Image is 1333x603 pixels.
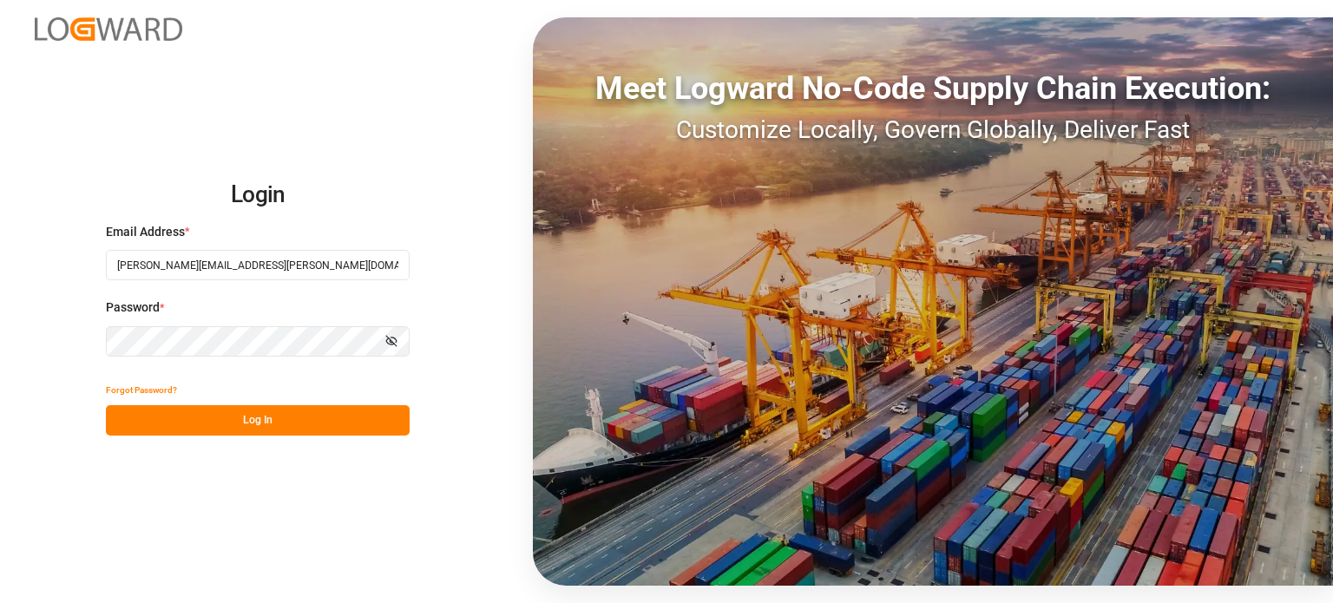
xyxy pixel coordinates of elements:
[35,17,182,41] img: Logward_new_orange.png
[533,65,1333,112] div: Meet Logward No-Code Supply Chain Execution:
[106,298,160,317] span: Password
[106,375,177,405] button: Forgot Password?
[106,223,185,241] span: Email Address
[533,112,1333,148] div: Customize Locally, Govern Globally, Deliver Fast
[106,167,410,223] h2: Login
[106,405,410,436] button: Log In
[106,250,410,280] input: Enter your email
